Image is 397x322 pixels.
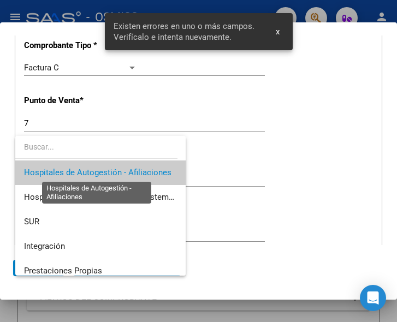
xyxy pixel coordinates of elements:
[276,27,280,37] span: x
[24,168,171,177] span: Hospitales de Autogestión - Afiliaciones
[360,285,386,311] div: Open Intercom Messenger
[24,266,102,276] span: Prestaciones Propias
[24,192,193,202] span: Hospitales - Facturas Débitadas Sistema viejo
[24,241,65,251] span: Integración
[114,21,263,43] span: Existen errores en uno o más campos. Verifícalo e intenta nuevamente.
[15,135,177,158] input: dropdown search
[24,217,39,226] span: SUR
